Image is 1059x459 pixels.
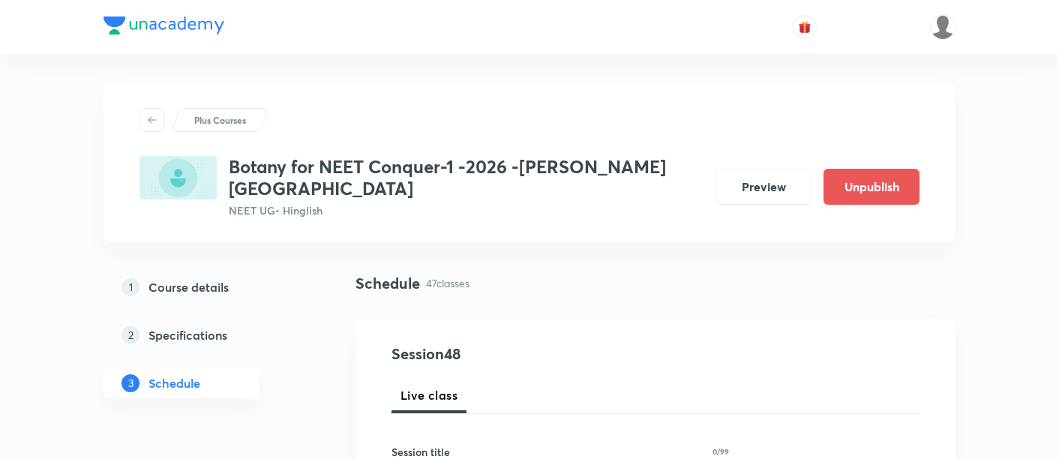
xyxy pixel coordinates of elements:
[712,448,729,455] p: 0/99
[823,169,919,205] button: Unpublish
[426,275,469,291] p: 47 classes
[930,14,955,40] img: Mustafa kamal
[391,343,665,365] h4: Session 48
[148,374,200,392] h5: Schedule
[400,386,457,404] span: Live class
[194,113,246,127] p: Plus Courses
[121,326,139,344] p: 2
[715,169,811,205] button: Preview
[798,20,811,34] img: avatar
[148,278,229,296] h5: Course details
[103,272,307,302] a: 1Course details
[355,272,420,295] h4: Schedule
[103,16,224,34] img: Company Logo
[103,320,307,350] a: 2Specifications
[229,156,703,199] h3: Botany for NEET Conquer-1 -2026 -[PERSON_NAME][GEOGRAPHIC_DATA]
[121,278,139,296] p: 1
[121,374,139,392] p: 3
[103,16,224,38] a: Company Logo
[139,156,217,199] img: E4FB890C-72B9-4592-9BC8-778CDA132AAF_plus.png
[793,15,817,39] button: avatar
[148,326,227,344] h5: Specifications
[229,202,703,218] p: NEET UG • Hinglish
